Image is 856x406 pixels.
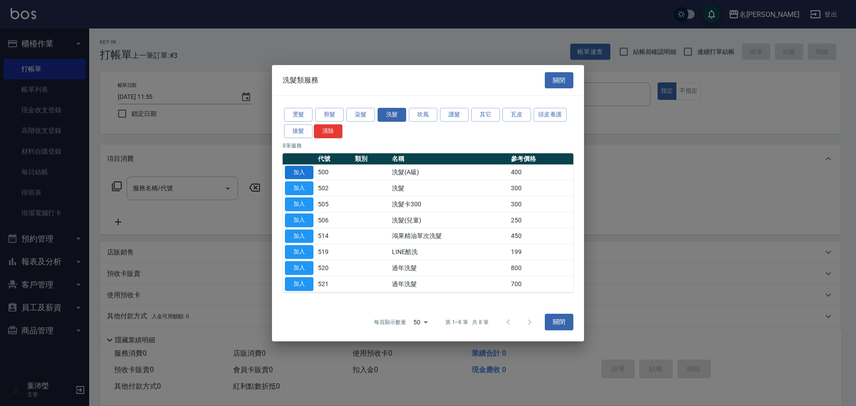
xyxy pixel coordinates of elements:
[316,260,353,276] td: 520
[316,276,353,292] td: 521
[285,229,313,243] button: 加入
[390,212,509,228] td: 洗髮(兒童)
[283,76,318,85] span: 洗髮類服務
[509,180,573,197] td: 300
[534,108,567,122] button: 頭皮養護
[509,212,573,228] td: 250
[285,197,313,211] button: 加入
[445,318,489,326] p: 第 1–8 筆 共 8 筆
[346,108,375,122] button: 染髮
[316,212,353,228] td: 506
[509,228,573,244] td: 450
[316,196,353,212] td: 505
[314,124,342,138] button: 清除
[390,153,509,164] th: 名稱
[353,153,390,164] th: 類別
[390,260,509,276] td: 過年洗髮
[316,180,353,197] td: 502
[390,196,509,212] td: 洗髮卡300
[285,181,313,195] button: 加入
[284,108,313,122] button: 燙髮
[410,310,431,334] div: 50
[374,318,406,326] p: 每頁顯示數量
[545,314,573,330] button: 關閉
[285,213,313,227] button: 加入
[471,108,500,122] button: 其它
[509,244,573,260] td: 199
[409,108,437,122] button: 吹風
[390,180,509,197] td: 洗髮
[316,228,353,244] td: 514
[316,153,353,164] th: 代號
[285,165,313,179] button: 加入
[284,124,313,138] button: 接髮
[390,164,509,180] td: 洗髮(A級)
[545,72,573,88] button: 關閉
[509,153,573,164] th: 參考價格
[502,108,531,122] button: 瓦皮
[509,260,573,276] td: 800
[509,164,573,180] td: 400
[285,245,313,259] button: 加入
[315,108,344,122] button: 剪髮
[378,108,406,122] button: 洗髮
[509,276,573,292] td: 700
[316,244,353,260] td: 519
[285,277,313,291] button: 加入
[390,276,509,292] td: 過年洗髮
[509,196,573,212] td: 300
[390,228,509,244] td: 鴻果精油單次洗髮
[440,108,469,122] button: 護髮
[285,261,313,275] button: 加入
[283,141,573,149] p: 8 筆服務
[390,244,509,260] td: LINE酷洗
[316,164,353,180] td: 500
